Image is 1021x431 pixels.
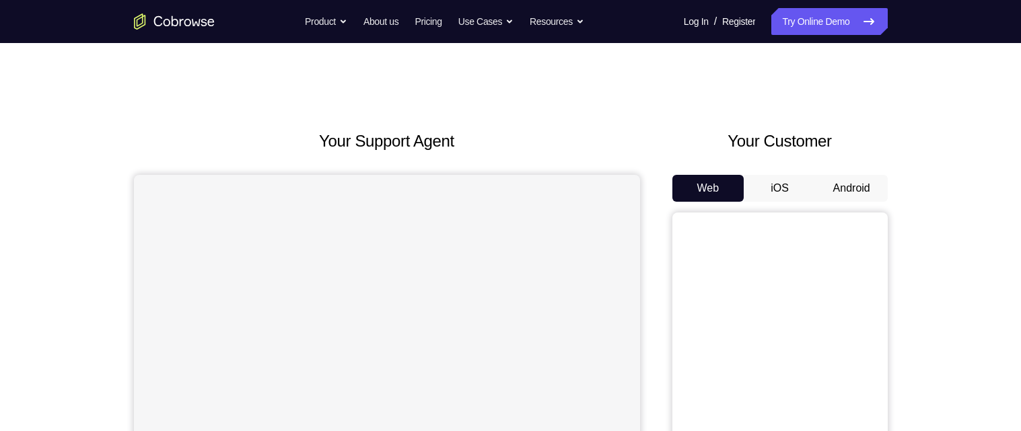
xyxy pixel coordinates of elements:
button: Resources [530,8,584,35]
a: Go to the home page [134,13,215,30]
button: Product [305,8,347,35]
span: / [714,13,717,30]
a: Try Online Demo [771,8,887,35]
a: Register [722,8,755,35]
a: Pricing [415,8,442,35]
h2: Your Support Agent [134,129,640,153]
button: Use Cases [458,8,514,35]
button: iOS [744,175,816,202]
button: Web [672,175,744,202]
a: About us [363,8,398,35]
a: Log In [684,8,709,35]
button: Android [816,175,888,202]
h2: Your Customer [672,129,888,153]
